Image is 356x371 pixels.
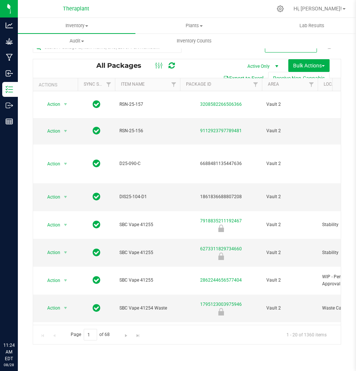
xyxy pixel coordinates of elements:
[179,160,263,167] div: 6688481135447636
[119,249,176,256] span: SBC Vape 41255
[41,126,61,136] span: Action
[200,128,242,133] a: 9112923797789481
[266,193,313,200] span: Vault 2
[3,362,15,368] p: 08/28
[119,277,176,284] span: SBC Vape 41255
[64,329,116,340] span: Page of 68
[93,303,100,313] span: In Sync
[266,277,313,284] span: Vault 2
[179,193,263,200] div: 1861836688807208
[266,160,313,167] span: Vault 2
[294,6,342,12] span: Hi, [PERSON_NAME]!
[119,221,176,228] span: SBC Vape 41255
[288,59,330,72] button: Bulk Actions
[61,192,70,202] span: select
[200,218,242,223] a: 7918835211192467
[168,78,180,91] a: Filter
[93,126,100,136] span: In Sync
[41,99,61,110] span: Action
[6,86,13,93] inline-svg: Inventory
[93,158,100,169] span: In Sync
[266,249,313,256] span: Vault 2
[200,102,242,107] a: 3208582266506366
[293,63,325,69] span: Bulk Actions
[266,127,313,134] span: Vault 2
[6,38,13,45] inline-svg: Grow
[18,33,135,49] a: Audit
[119,101,176,108] span: RSN-25-157
[289,22,334,29] span: Lab Results
[61,247,70,258] span: select
[18,18,135,34] a: Inventory
[93,191,100,202] span: In Sync
[103,78,115,91] a: Filter
[135,33,253,49] a: Inventory Counts
[61,275,70,286] span: select
[179,308,263,315] div: Newly Received
[179,225,263,232] div: Newly Received
[93,247,100,258] span: In Sync
[200,278,242,283] a: 2862244656577404
[200,246,242,251] a: 6273311829734660
[96,61,149,70] span: All Packages
[6,54,13,61] inline-svg: Manufacturing
[121,329,132,339] a: Go to the next page
[93,275,100,285] span: In Sync
[324,82,344,87] a: Location
[18,22,135,29] span: Inventory
[135,18,253,34] a: Plants
[268,72,330,85] button: Receive Non-Cannabis
[61,303,70,313] span: select
[93,219,100,230] span: In Sync
[3,342,15,362] p: 11:24 AM EDT
[61,159,70,169] span: select
[276,5,285,12] div: Manage settings
[186,82,211,87] a: Package ID
[61,99,70,110] span: select
[218,72,268,85] button: Export to Excel
[41,303,61,313] span: Action
[121,82,145,87] a: Item Name
[61,220,70,230] span: select
[84,82,112,87] a: Sync Status
[41,275,61,286] span: Action
[41,247,61,258] span: Action
[119,193,176,200] span: DIS25-104-D1
[132,329,143,339] a: Go to the last page
[136,22,253,29] span: Plants
[39,82,75,88] div: Actions
[7,311,30,334] iframe: Resource center
[305,78,318,91] a: Filter
[266,221,313,228] span: Vault 2
[41,192,61,202] span: Action
[61,126,70,136] span: select
[119,127,176,134] span: RSN-25-156
[93,99,100,110] span: In Sync
[200,302,242,307] a: 1795123003975946
[6,70,13,77] inline-svg: Inbound
[280,329,333,340] span: 1 - 20 of 1360 items
[6,22,13,29] inline-svg: Analytics
[41,159,61,169] span: Action
[18,38,135,44] span: Audit
[250,78,262,91] a: Filter
[266,305,313,312] span: Vault 2
[266,101,313,108] span: Vault 2
[6,102,13,109] inline-svg: Outbound
[179,253,263,260] div: Newly Received
[41,220,61,230] span: Action
[63,6,89,12] span: Theraplant
[268,82,279,87] a: Area
[6,118,13,125] inline-svg: Reports
[119,305,176,312] span: SBC Vape 41254 Waste
[167,38,222,44] span: Inventory Counts
[119,160,176,167] span: D25-090-C
[84,329,97,340] input: 1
